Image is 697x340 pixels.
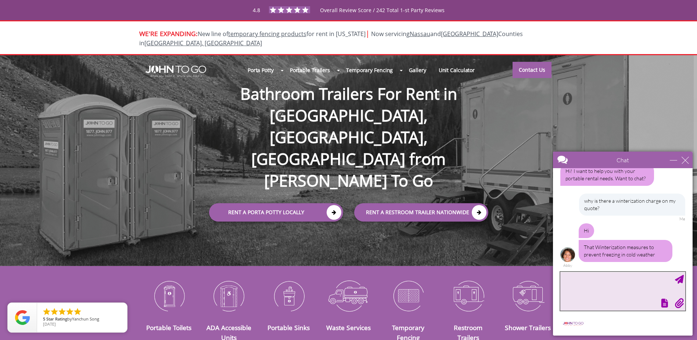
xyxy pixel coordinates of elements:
[65,307,74,316] li: 
[46,316,67,322] span: Star Rating
[139,29,198,38] span: WE'RE EXPANDING:
[513,62,552,78] a: Contact Us
[441,30,498,38] a: [GEOGRAPHIC_DATA]
[145,277,194,315] img: Portable-Toilets-icon_N.png
[324,277,373,315] img: Waste-Services-icon_N.png
[202,59,496,192] h1: Bathroom Trailers For Rent in [GEOGRAPHIC_DATA], [GEOGRAPHIC_DATA], [GEOGRAPHIC_DATA] from [PERSO...
[505,323,551,332] a: Shower Trailers
[354,203,488,222] a: rent a RESTROOM TRAILER Nationwide
[73,307,82,316] li: 
[58,307,67,316] li: 
[253,7,260,14] span: 4.8
[504,277,553,315] img: Shower-Trailers-icon_N.png
[15,310,30,325] img: Review Rating
[43,317,121,322] span: by
[549,147,697,340] iframe: Live Chat Box
[326,323,371,332] a: Waste Services
[444,277,493,315] img: Restroom-Trailers-icon_N.png
[228,30,306,38] a: temporary fencing products
[267,323,310,332] a: Portable Sinks
[366,28,370,38] span: |
[320,7,445,28] span: Overall Review Score / 242 Total 1-st Party Reviews
[340,62,399,78] a: Temporary Fencing
[204,277,253,315] img: ADA-Accessible-Units-icon_N.png
[410,30,430,38] a: Nassau
[43,316,45,322] span: 5
[72,316,99,322] span: Yanchun Song
[241,62,280,78] a: Porta Potty
[139,30,523,47] span: Now servicing and Counties in
[284,62,336,78] a: Portable Trailers
[264,277,313,315] img: Portable-Sinks-icon_N.png
[43,321,56,327] span: [DATE]
[145,65,206,77] img: JOHN to go
[432,62,481,78] a: Unit Calculator
[42,307,51,316] li: 
[144,39,262,47] a: [GEOGRAPHIC_DATA], [GEOGRAPHIC_DATA]
[50,307,59,316] li: 
[384,277,433,315] img: Temporary-Fencing-cion_N.png
[146,323,191,332] a: Portable Toilets
[209,203,343,222] a: Rent a Porta Potty Locally
[403,62,432,78] a: Gallery
[139,30,523,47] span: New line of for rent in [US_STATE]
